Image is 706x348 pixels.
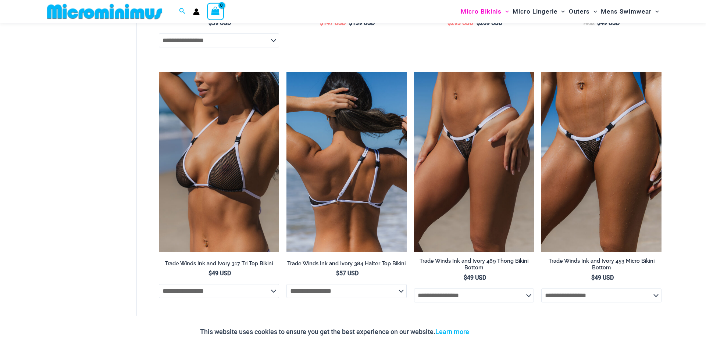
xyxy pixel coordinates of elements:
[590,2,597,21] span: Menu Toggle
[320,19,346,26] bdi: 147 USD
[584,21,595,26] span: From:
[557,2,565,21] span: Menu Toggle
[464,274,486,281] bdi: 49 USD
[349,19,352,26] span: $
[336,270,359,277] bdi: 57 USD
[458,1,662,22] nav: Site Navigation
[541,258,662,274] a: Trade Winds Ink and Ivory 453 Micro Bikini Bottom
[336,270,339,277] span: $
[541,258,662,271] h2: Trade Winds Ink and Ivory 453 Micro Bikini Bottom
[286,72,407,252] a: Tradewinds Ink and Ivory 384 Halter 01Tradewinds Ink and Ivory 384 Halter 02Tradewinds Ink and Iv...
[208,270,231,277] bdi: 49 USD
[159,72,279,252] img: Tradewinds Ink and Ivory 317 Tri Top 01
[464,274,467,281] span: $
[435,328,469,336] a: Learn more
[286,260,407,267] h2: Trade Winds Ink and Ivory 384 Halter Top Bikini
[513,2,557,21] span: Micro Lingerie
[208,19,231,26] bdi: 59 USD
[159,260,279,270] a: Trade Winds Ink and Ivory 317 Tri Top Bikini
[349,19,375,26] bdi: 139 USD
[414,72,534,252] a: Tradewinds Ink and Ivory 469 Thong 01Tradewinds Ink and Ivory 469 Thong 02Tradewinds Ink and Ivor...
[179,7,186,16] a: Search icon link
[448,19,451,26] span: $
[286,72,407,252] img: Tradewinds Ink and Ivory 384 Halter 02
[475,323,506,341] button: Accept
[414,258,534,274] a: Trade Winds Ink and Ivory 469 Thong Bikini Bottom
[511,2,567,21] a: Micro LingerieMenu ToggleMenu Toggle
[502,2,509,21] span: Menu Toggle
[601,2,652,21] span: Mens Swimwear
[193,8,200,15] a: Account icon link
[286,260,407,270] a: Trade Winds Ink and Ivory 384 Halter Top Bikini
[414,258,534,271] h2: Trade Winds Ink and Ivory 469 Thong Bikini Bottom
[569,2,590,21] span: Outers
[208,19,212,26] span: $
[591,274,614,281] bdi: 49 USD
[320,19,323,26] span: $
[448,19,473,26] bdi: 293 USD
[597,19,620,26] bdi: 49 USD
[652,2,659,21] span: Menu Toggle
[567,2,599,21] a: OutersMenu ToggleMenu Toggle
[207,3,224,20] a: View Shopping Cart, empty
[541,72,662,252] img: Tradewinds Ink and Ivory 317 Tri Top 453 Micro 03
[477,19,502,26] bdi: 269 USD
[414,72,534,252] img: Tradewinds Ink and Ivory 469 Thong 01
[597,19,600,26] span: $
[200,326,469,337] p: This website uses cookies to ensure you get the best experience on our website.
[599,2,661,21] a: Mens SwimwearMenu ToggleMenu Toggle
[208,270,212,277] span: $
[461,2,502,21] span: Micro Bikinis
[541,72,662,252] a: Tradewinds Ink and Ivory 317 Tri Top 453 Micro 03Tradewinds Ink and Ivory 317 Tri Top 453 Micro 0...
[591,274,595,281] span: $
[44,3,165,20] img: MM SHOP LOGO FLAT
[159,260,279,267] h2: Trade Winds Ink and Ivory 317 Tri Top Bikini
[159,72,279,252] a: Tradewinds Ink and Ivory 317 Tri Top 01Tradewinds Ink and Ivory 317 Tri Top 453 Micro 06Tradewind...
[477,19,480,26] span: $
[459,2,511,21] a: Micro BikinisMenu ToggleMenu Toggle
